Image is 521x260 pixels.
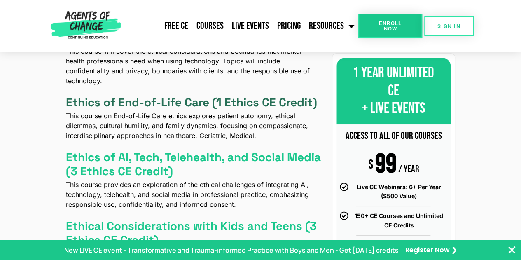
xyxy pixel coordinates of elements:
[192,16,228,36] a: Courses
[340,183,447,201] li: Live CE Webinars: 6+ Per Year ($500 Value)
[336,58,451,125] div: 1 YEAR UNLIMITED CE + LIVE EVENTS
[340,126,447,146] div: ACCESS TO ALL OF OUR COURSES
[273,16,305,36] a: Pricing
[124,16,358,36] nav: Menu
[375,160,396,169] div: 99
[424,16,474,36] a: SIGN IN
[437,23,460,29] span: SIGN IN
[160,16,192,36] a: Free CE
[66,219,322,247] a: Ethical Considerations with Kids and Teens (3 Ethics CE Credit)
[66,96,317,110] a: Ethics of End-of-Life Care (1 Ethics CE Credit)
[64,245,399,255] p: New LIVE CE event - Transformative and Trauma-informed Practice with Boys and Men - Get [DATE] cr...
[358,14,422,38] a: Enroll Now
[66,180,322,209] p: This course provides an exploration of the ethical challenges of integrating AI, technology, tele...
[305,16,358,36] a: Resources
[371,21,409,31] span: Enroll Now
[405,246,457,255] a: Register Now ❯
[66,150,322,178] a: Ethics of AI, Tech, Telehealth, and Social Media (3 Ethics CE Credit)
[66,111,322,141] p: This course on End-of-Life Care ethics explores patient autonomy, ethical dilemmas, cultural humi...
[228,16,273,36] a: Live Events
[507,245,517,255] button: Close Banner
[368,161,373,170] span: $
[340,212,447,230] li: 150+ CE Courses and Unlimited CE Credits
[398,165,419,174] div: / YEAR
[66,46,322,86] p: This course will cover the ethical considerations and boundaries that mental health professionals...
